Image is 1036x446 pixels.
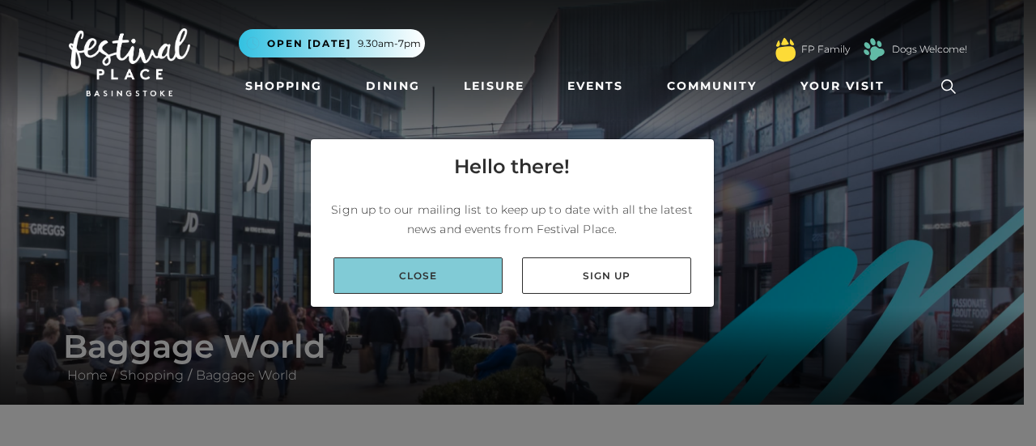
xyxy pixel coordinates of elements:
a: Leisure [457,71,531,101]
img: Festival Place Logo [69,28,190,96]
p: Sign up to our mailing list to keep up to date with all the latest news and events from Festival ... [324,200,701,239]
a: FP Family [801,42,850,57]
h4: Hello there! [454,152,570,181]
a: Sign up [522,257,691,294]
a: Your Visit [794,71,899,101]
span: Open [DATE] [267,36,351,51]
a: Dogs Welcome! [892,42,967,57]
span: 9.30am-7pm [358,36,421,51]
a: Community [660,71,763,101]
a: Dining [359,71,427,101]
button: Open [DATE] 9.30am-7pm [239,29,425,57]
a: Shopping [239,71,329,101]
a: Close [333,257,503,294]
span: Your Visit [800,78,885,95]
a: Events [561,71,630,101]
